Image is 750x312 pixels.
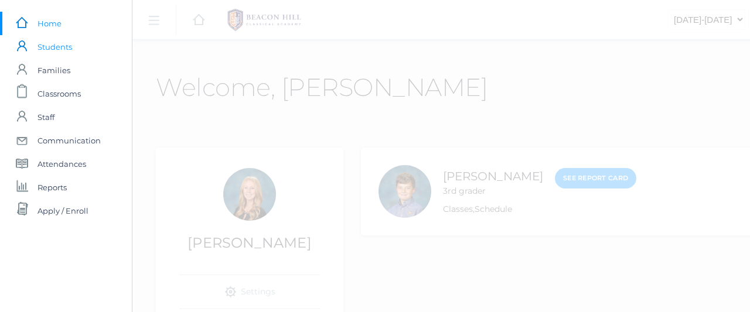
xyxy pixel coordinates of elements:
[37,12,62,35] span: Home
[37,199,88,222] span: Apply / Enroll
[37,176,67,199] span: Reports
[37,35,72,59] span: Students
[37,105,54,129] span: Staff
[37,82,81,105] span: Classrooms
[37,59,70,82] span: Families
[37,129,101,152] span: Communication
[37,152,86,176] span: Attendances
